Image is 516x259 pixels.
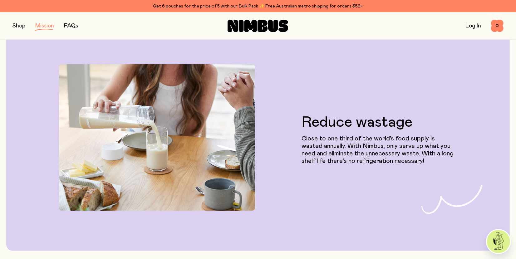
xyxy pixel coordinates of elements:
[35,23,54,29] a: Mission
[491,20,504,32] button: 0
[59,64,255,211] img: Pouring Nimbus Oat Milk into tall glass at dining room table
[302,135,457,165] p: Close to one third of the world's food supply is wasted annually. With Nimbus, only serve up what...
[302,115,457,130] h3: Reduce wastage
[487,230,510,253] img: agent
[64,23,78,29] a: FAQs
[12,2,504,10] div: Get 6 pouches for the price of 5 with our Bulk Pack ✨ Free Australian metro shipping for orders $59+
[465,23,481,29] a: Log In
